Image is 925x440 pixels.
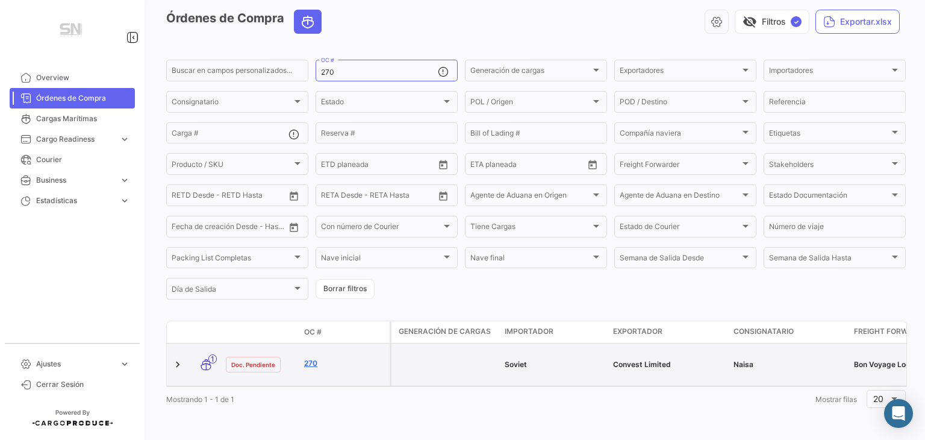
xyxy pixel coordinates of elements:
span: Overview [36,72,130,83]
input: Hasta [351,162,405,170]
span: Generación de cargas [470,68,591,77]
span: Día de Salida [172,287,292,295]
span: Cerrar Sesión [36,379,130,390]
span: Etiquetas [769,131,889,139]
span: Generación de cargas [399,326,491,337]
span: Cargas Marítimas [36,113,130,124]
span: Mostrando 1 - 1 de 1 [166,395,234,404]
span: Semana de Salida Hasta [769,256,889,264]
span: Importador [505,326,553,337]
button: Exportar.xlsx [815,10,900,34]
span: Cargo Readiness [36,134,114,145]
span: Órdenes de Compra [36,93,130,104]
span: Estado Documentación [769,193,889,201]
span: Convest Limited [613,360,671,369]
span: Compañía naviera [620,131,740,139]
a: Órdenes de Compra [10,88,135,108]
span: Importadores [769,68,889,77]
span: Mostrar filas [815,395,857,404]
button: Open calendar [584,156,602,174]
span: Producto / SKU [172,162,292,170]
button: Open calendar [285,218,303,236]
h3: Órdenes de Compra [166,10,325,34]
datatable-header-cell: Importador [500,321,608,343]
a: Expand/Collapse Row [172,359,184,371]
input: Desde [172,224,193,233]
span: Estado [321,99,441,108]
span: Ajustes [36,359,114,369]
span: Exportadores [620,68,740,77]
span: Exportador [613,326,662,337]
span: expand_more [119,195,130,206]
span: POD / Destino [620,99,740,108]
button: Borrar filtros [316,279,375,299]
span: Tiene Cargas [470,224,591,233]
button: visibility_offFiltros✓ [735,10,809,34]
span: Semana de Salida Desde [620,256,740,264]
input: Desde [321,193,343,201]
span: Consignatario [172,99,292,108]
span: Soviet [505,360,527,369]
span: expand_more [119,134,130,145]
span: Nave inicial [321,256,441,264]
span: Consignatario [733,326,794,337]
div: Abrir Intercom Messenger [884,399,913,428]
span: expand_more [119,175,130,186]
button: Open calendar [434,156,452,174]
span: 20 [873,394,883,404]
img: Manufactura+Logo.png [42,14,102,48]
span: Estado de Courier [620,224,740,233]
button: Ocean [294,10,321,33]
span: ✓ [791,16,802,27]
datatable-header-cell: Exportador [608,321,729,343]
datatable-header-cell: Modo de Transporte [191,327,221,337]
input: Hasta [500,162,555,170]
datatable-header-cell: Estado Doc. [221,327,299,337]
span: Freight Forwarder [620,162,740,170]
span: Stakeholders [769,162,889,170]
input: Hasta [202,193,256,201]
a: Cargas Marítimas [10,108,135,129]
span: OC # [304,327,322,338]
input: Hasta [351,193,405,201]
a: Overview [10,68,135,88]
span: Packing List Completas [172,256,292,264]
span: Courier [36,154,130,165]
datatable-header-cell: OC # [299,322,390,342]
span: Business [36,175,114,186]
input: Desde [172,193,193,201]
a: Courier [10,149,135,170]
span: expand_more [119,359,130,369]
span: Agente de Aduana en Destino [620,193,740,201]
input: Desde [321,162,343,170]
button: Open calendar [434,187,452,205]
span: Estadísticas [36,195,114,206]
input: Hasta [202,224,256,233]
datatable-header-cell: Consignatario [729,321,849,343]
span: 1 [208,354,217,363]
button: Open calendar [285,187,303,205]
span: POL / Origen [470,99,591,108]
a: 270 [304,358,385,369]
span: visibility_off [743,14,757,29]
span: Con número de Courier [321,224,441,233]
datatable-header-cell: Generación de cargas [391,321,500,343]
span: Naisa [733,360,753,369]
span: Agente de Aduana en Origen [470,193,591,201]
input: Desde [470,162,492,170]
span: Nave final [470,256,591,264]
span: Doc. Pendiente [231,360,275,369]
